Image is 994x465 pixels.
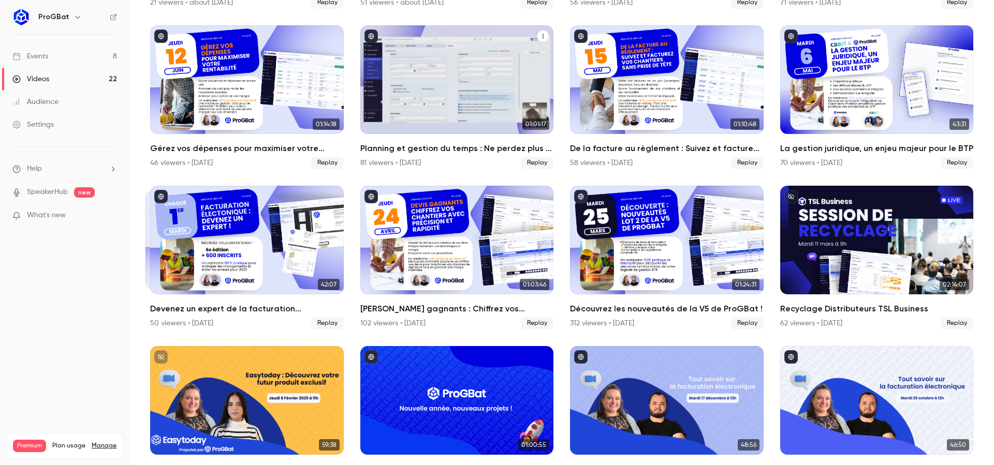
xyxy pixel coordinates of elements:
[941,317,973,329] span: Replay
[360,142,554,155] h2: Planning et gestion du temps : Ne perdez plus le fil de vos chantiers !
[738,439,759,451] span: 48:56
[570,186,764,329] li: Découvrez les nouveautés de la V5 de ProGBat !
[730,118,759,130] span: 01:10:48
[780,186,974,329] li: Recyclage Distributeurs TSL Business
[570,186,764,329] a: 01:24:31Découvrez les nouveautés de la V5 de ProGBat !312 viewers • [DATE]Replay
[784,350,798,364] button: published
[311,157,344,169] span: Replay
[360,25,554,169] li: Planning et gestion du temps : Ne perdez plus le fil de vos chantiers !
[732,279,759,290] span: 01:24:31
[150,303,344,315] h2: Devenez un expert de la facturation électronique 🚀
[12,51,48,62] div: Events
[27,163,42,174] span: Help
[574,29,588,43] button: published
[13,440,46,452] span: Premium
[12,97,59,107] div: Audience
[360,303,554,315] h2: [PERSON_NAME] gagnants : Chiffrez vos chantiers avec précision et rapidité
[364,29,378,43] button: published
[27,187,68,198] a: SpeakerHub
[521,157,553,169] span: Replay
[364,350,378,364] button: published
[784,190,798,203] button: unpublished
[150,158,213,168] div: 46 viewers • [DATE]
[150,25,344,169] a: 01:14:18Gérez vos dépenses pour maximiser votre rentabilité46 viewers • [DATE]Replay
[941,157,973,169] span: Replay
[313,118,340,130] span: 01:14:18
[360,158,421,168] div: 81 viewers • [DATE]
[520,279,549,290] span: 01:03:46
[154,29,168,43] button: published
[12,74,49,84] div: Videos
[360,186,554,329] li: Devis gagnants : Chiffrez vos chantiers avec précision et rapidité
[780,303,974,315] h2: Recyclage Distributeurs TSL Business
[150,25,344,169] li: Gérez vos dépenses pour maximiser votre rentabilité
[780,186,974,329] a: 02:14:07Recyclage Distributeurs TSL Business62 viewers • [DATE]Replay
[360,318,426,328] div: 102 viewers • [DATE]
[784,29,798,43] button: published
[311,317,344,329] span: Replay
[360,186,554,329] a: 01:03:46[PERSON_NAME] gagnants : Chiffrez vos chantiers avec précision et rapidité102 viewers • [...
[74,187,95,198] span: new
[27,210,66,221] span: What's new
[780,25,974,169] li: La gestion juridique, un enjeu majeur pour le BTP
[92,442,116,450] a: Manage
[154,190,168,203] button: published
[518,439,549,451] span: 01:00:55
[574,190,588,203] button: published
[570,158,633,168] div: 58 viewers • [DATE]
[940,279,969,290] span: 02:14:07
[150,186,344,329] a: 42:0742:07Devenez un expert de la facturation électronique 🚀50 viewers • [DATE]Replay
[522,118,549,130] span: 01:01:17
[150,318,213,328] div: 50 viewers • [DATE]
[570,25,764,169] a: 01:10:48De la facture au règlement : Suivez et facturez vos chantiers sans prise de tête58 viewer...
[319,439,340,451] span: 59:38
[949,118,969,130] span: 43:31
[12,119,54,130] div: Settings
[731,157,764,169] span: Replay
[574,350,588,364] button: published
[12,163,117,174] li: help-dropdown-opener
[780,142,974,155] h2: La gestion juridique, un enjeu majeur pour le BTP
[318,279,340,290] span: 42:07
[780,318,842,328] div: 62 viewers • [DATE]
[150,142,344,155] h2: Gérez vos dépenses pour maximiser votre rentabilité
[780,25,974,169] a: 43:31La gestion juridique, un enjeu majeur pour le BTP70 viewers • [DATE]Replay
[570,142,764,155] h2: De la facture au règlement : Suivez et facturez vos chantiers sans prise de tête
[150,186,344,329] li: Devenez un expert de la facturation électronique 🚀
[154,350,168,364] button: unpublished
[38,12,69,22] h6: ProGBat
[731,317,764,329] span: Replay
[570,318,634,328] div: 312 viewers • [DATE]
[570,25,764,169] li: De la facture au règlement : Suivez et facturez vos chantiers sans prise de tête
[360,25,554,169] a: 01:01:17Planning et gestion du temps : Ne perdez plus le fil de vos chantiers !81 viewers • [DATE...
[364,190,378,203] button: published
[52,442,85,450] span: Plan usage
[13,9,30,25] img: ProGBat
[780,158,842,168] div: 70 viewers • [DATE]
[947,439,969,451] span: 46:50
[521,317,553,329] span: Replay
[570,303,764,315] h2: Découvrez les nouveautés de la V5 de ProGBat !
